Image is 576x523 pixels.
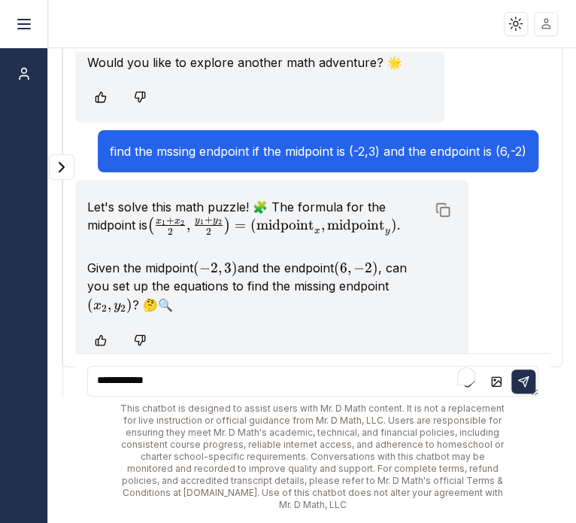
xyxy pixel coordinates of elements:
[224,260,232,276] span: 3
[218,260,222,276] span: ,
[186,217,190,233] span: ,
[372,260,378,276] span: )
[108,296,111,313] span: ,
[93,299,102,312] span: x
[180,218,184,227] span: 2
[147,217,154,235] span: (
[256,217,314,233] span: midpoint
[535,13,557,35] img: placeholder-user.jpg
[120,303,126,315] span: 2
[334,260,340,276] span: (
[126,296,132,313] span: )
[314,226,320,236] span: x
[87,259,427,315] p: Given the midpoint and the endpoint , can you set up the equations to find the missing endpoint ? 🤔🔍
[87,53,402,71] p: Would you like to explore another math adventure? 🌟
[223,220,224,223] span: ​
[87,366,538,397] textarea: To enrich screen reader interactions, please activate Accessibility in Grammarly extension settings
[193,260,199,276] span: (
[250,217,256,233] span: (
[321,217,325,233] span: ,
[327,217,385,233] span: midpoint
[156,216,162,226] span: x
[87,198,427,235] p: Let's solve this math puzzle! 🧩 The formula for the midpoint is .
[114,299,120,312] span: y
[391,217,397,233] span: )
[195,215,200,225] span: y
[206,226,211,238] span: 2
[174,216,180,226] span: x
[218,217,222,227] span: 2
[199,260,211,276] span: −
[185,217,186,230] span: ​
[49,154,74,180] button: Expand panel
[223,217,224,230] span: ​
[87,403,538,511] div: This chatbot is designed to assist users with Mr. D Math content. It is not a replacement for liv...
[102,303,107,315] span: 2
[347,260,351,276] span: ,
[185,220,186,223] span: ​
[168,226,173,238] span: 2
[87,296,93,313] span: (
[162,218,165,227] span: 1
[213,215,218,225] span: y
[224,217,231,235] span: )
[353,260,365,276] span: −
[211,260,218,276] span: 2
[340,260,347,276] span: 6
[200,217,204,227] span: 1
[110,142,526,160] p: find the mssing endpoint if the midpoint is (-2,3) and the endpoint is (6,-2)
[235,217,246,233] span: =
[232,260,238,276] span: )
[205,214,213,226] span: +
[365,260,372,276] span: 2
[385,226,390,236] span: y
[166,214,174,227] span: +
